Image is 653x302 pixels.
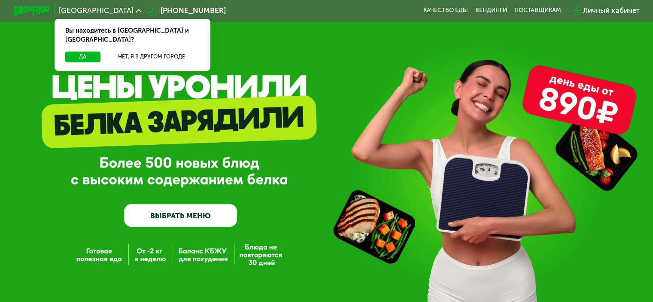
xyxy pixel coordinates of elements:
button: Да [65,52,100,62]
div: Вы находитесь в [GEOGRAPHIC_DATA] и [GEOGRAPHIC_DATA]? [55,19,210,52]
a: Вендинги [475,7,507,14]
a: Качество еды [423,7,468,14]
button: Нет, я в другом городе [104,52,200,62]
span: [GEOGRAPHIC_DATA] [59,7,134,14]
a: ВЫБРАТЬ МЕНЮ [124,204,237,227]
div: Личный кабинет [583,5,639,16]
div: поставщикам [514,7,561,14]
a: [PHONE_NUMBER] [146,5,226,16]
